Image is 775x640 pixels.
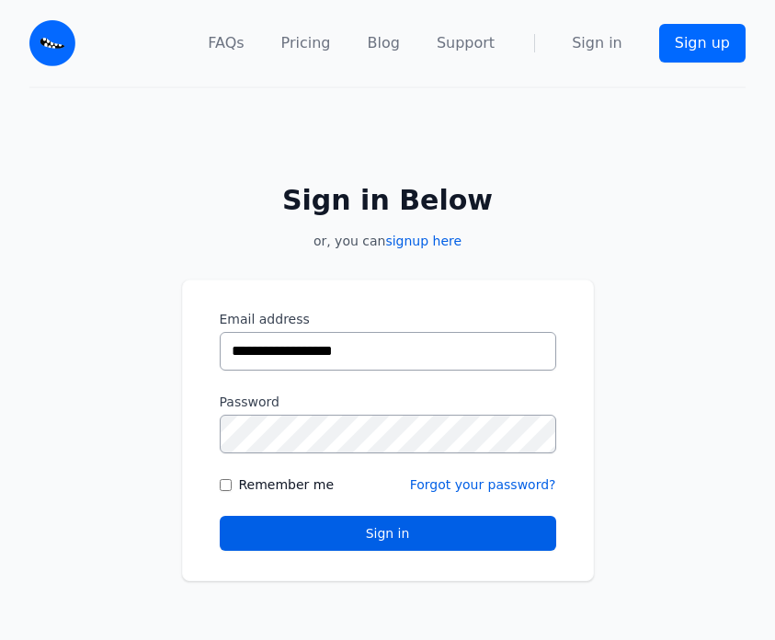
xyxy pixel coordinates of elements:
a: Blog [368,32,400,54]
a: Pricing [281,32,331,54]
a: FAQs [208,32,244,54]
h2: Sign in Below [182,184,594,217]
img: Email Monster [29,20,75,66]
label: Password [220,393,556,411]
p: or, you can [182,232,594,250]
a: signup here [385,234,462,248]
label: Email address [220,310,556,328]
a: Forgot your password? [410,477,556,492]
label: Remember me [239,475,335,494]
a: Sign up [659,24,746,63]
a: Sign in [572,32,622,54]
a: Support [437,32,495,54]
button: Sign in [220,516,556,551]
